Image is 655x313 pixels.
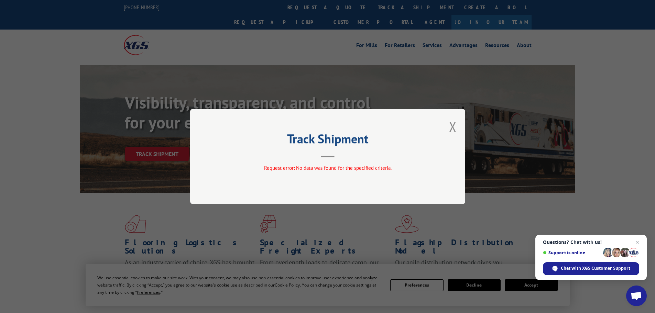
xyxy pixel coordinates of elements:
span: Support is online [543,250,601,255]
div: Chat with XGS Customer Support [543,262,639,275]
span: Questions? Chat with us! [543,239,639,245]
button: Close modal [449,118,457,136]
h2: Track Shipment [225,134,431,147]
span: Request error: No data was found for the specified criteria. [264,165,391,171]
div: Open chat [626,286,647,306]
span: Close chat [633,238,642,246]
span: Chat with XGS Customer Support [561,265,630,271]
